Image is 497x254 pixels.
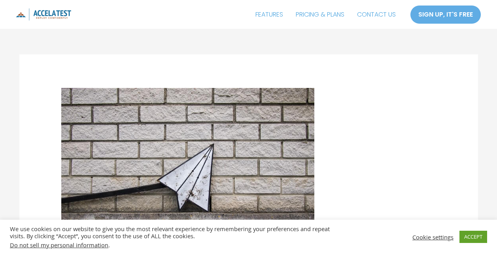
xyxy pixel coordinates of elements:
img: icon [16,8,71,21]
a: FEATURES [249,5,289,24]
a: ACCEPT [459,231,487,243]
a: PRICING & PLANS [289,5,351,24]
div: We use cookies on our website to give you the most relevant experience by remembering your prefer... [10,225,344,248]
nav: Site Navigation [249,5,402,24]
a: Cookie settings [412,233,454,241]
a: SIGN UP, IT'S FREE [410,5,481,24]
a: CONTACT US [351,5,402,24]
a: Do not sell my personal information [10,241,108,249]
div: . [10,241,344,248]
